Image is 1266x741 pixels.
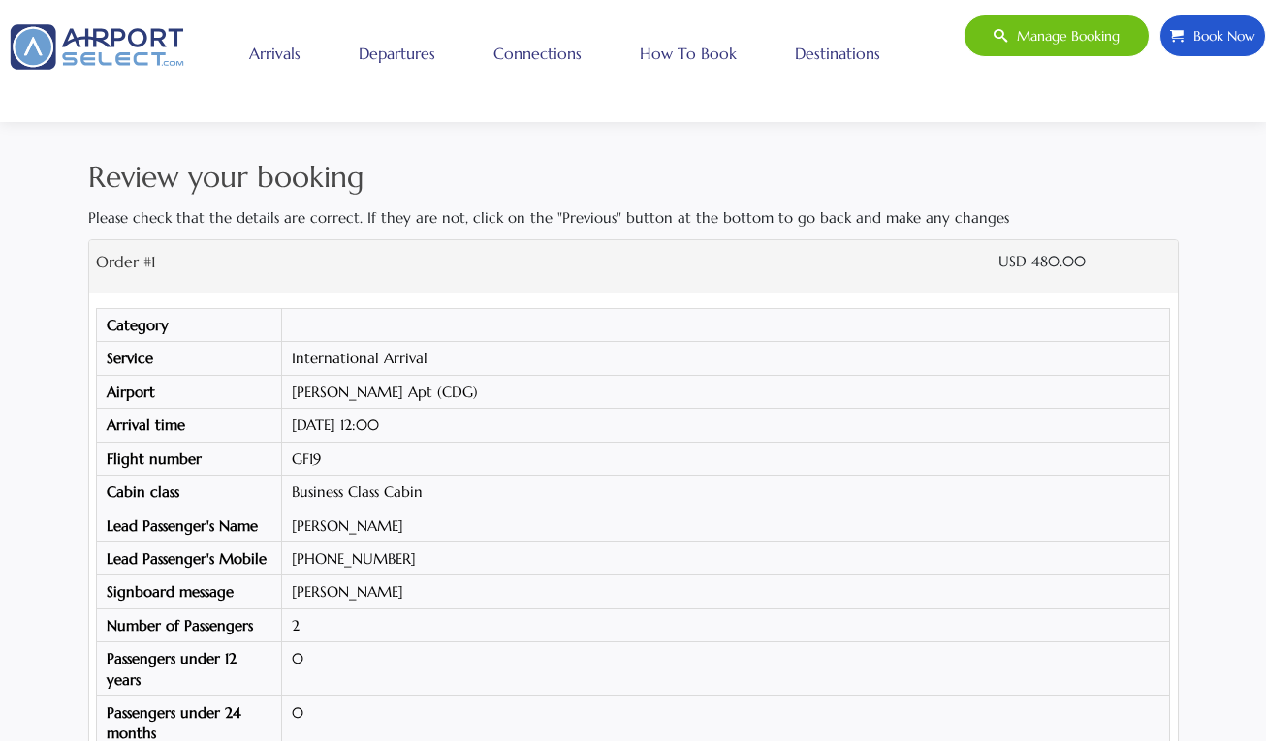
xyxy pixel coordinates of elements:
[97,575,282,608] th: Signboard message
[97,642,282,696] th: Passengers under 12 years
[354,29,440,77] a: Departures
[282,409,1170,442] td: [DATE] 12:00
[282,541,1170,574] td: [PHONE_NUMBER]
[97,476,282,509] th: Cabin class
[97,608,282,641] th: Number of Passengers
[282,476,1170,509] td: Business Class Cabin
[282,375,1170,408] td: [PERSON_NAME] Apt (CDG)
[88,206,1179,230] p: Please check that the details are correct. If they are not, click on the "Previous" button at the...
[97,309,282,342] th: Category
[97,541,282,574] th: Lead Passenger's Mobile
[635,29,742,77] a: How to book
[244,29,305,77] a: Arrivals
[964,15,1150,57] a: Manage booking
[998,250,1086,273] label: USD 480.00
[97,375,282,408] th: Airport
[282,608,1170,641] td: 2
[282,509,1170,541] td: [PERSON_NAME]
[282,342,1170,375] td: International Arrival
[1159,15,1266,57] a: Book Now
[282,442,1170,475] td: GF19
[1007,15,1120,56] span: Manage booking
[97,342,282,375] th: Service
[790,29,885,77] a: Destinations
[88,155,1179,199] h2: Review your booking
[282,642,1170,696] td: 0
[96,250,984,273] h3: Order #1
[1184,15,1255,56] span: Book Now
[97,442,282,475] th: Flight number
[97,409,282,442] th: Arrival time
[282,575,1170,608] td: [PERSON_NAME]
[489,29,586,77] a: Connections
[97,509,282,541] th: Lead Passenger's Name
